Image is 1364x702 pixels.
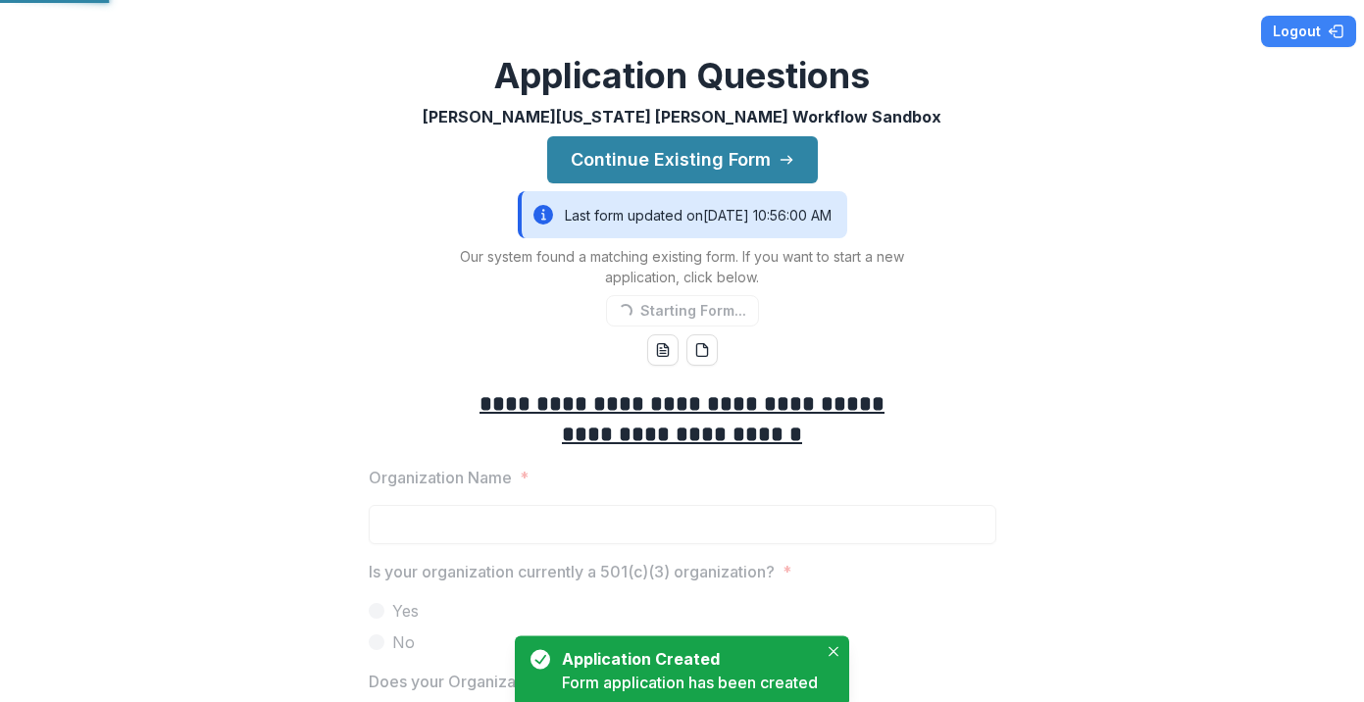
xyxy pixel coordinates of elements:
[437,246,928,287] p: Our system found a matching existing form. If you want to start a new application, click below.
[647,334,679,366] button: word-download
[369,560,775,583] p: Is your organization currently a 501(c)(3) organization?
[494,55,870,97] h2: Application Questions
[562,671,818,694] div: Form application has been created
[822,639,845,663] button: Close
[1261,16,1356,47] button: Logout
[369,466,512,489] p: Organization Name
[423,105,941,128] p: [PERSON_NAME][US_STATE] [PERSON_NAME] Workflow Sandbox
[392,599,419,623] span: Yes
[686,334,718,366] button: pdf-download
[562,647,810,671] div: Application Created
[392,630,415,654] span: No
[518,191,847,238] div: Last form updated on [DATE] 10:56:00 AM
[547,136,818,183] button: Continue Existing Form
[606,295,759,326] button: Starting Form...
[369,670,686,693] p: Does your Organization have a EIN number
